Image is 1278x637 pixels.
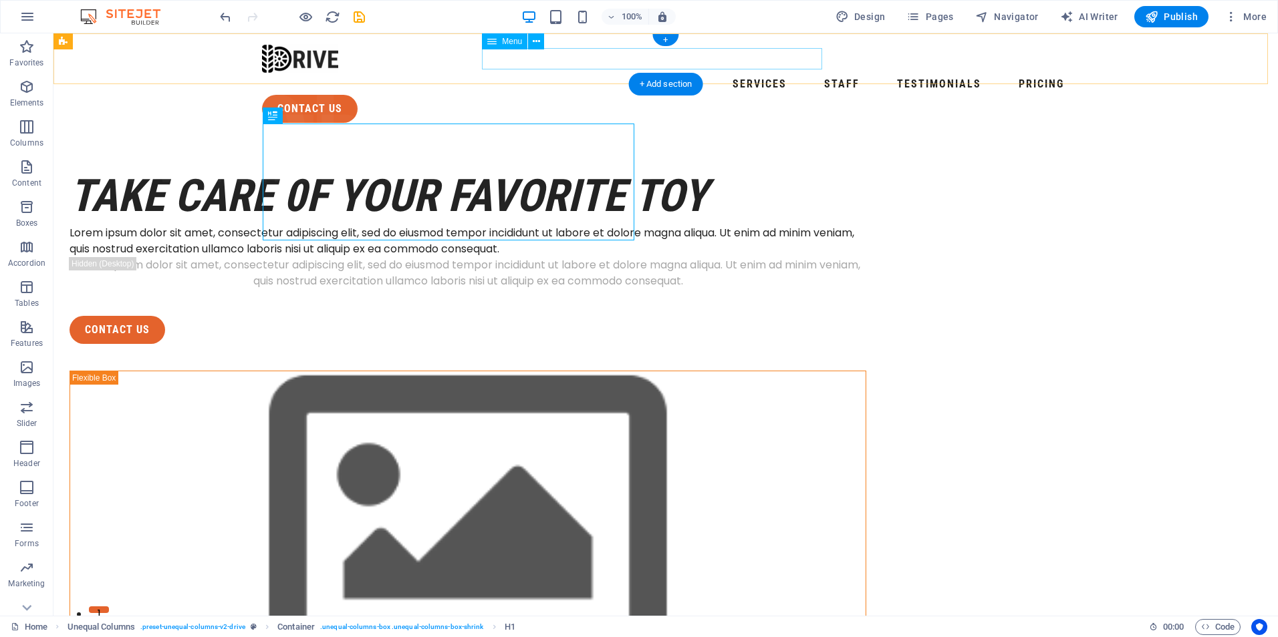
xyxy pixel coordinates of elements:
span: AI Writer [1060,10,1118,23]
p: Forms [15,538,39,549]
p: Columns [10,138,43,148]
p: Tables [15,298,39,308]
button: Design [830,6,891,27]
span: Click to select. Double-click to edit [68,619,135,635]
button: save [351,9,367,25]
span: . preset-unequal-columns-v2-drive [140,619,245,635]
p: Boxes [16,218,38,228]
button: Usercentrics [1251,619,1267,635]
p: Header [13,458,40,469]
span: Navigator [975,10,1039,23]
span: : [1172,622,1174,632]
span: Code [1201,619,1235,635]
button: Click here to leave preview mode and continue editing [297,9,313,25]
button: 1 [35,573,55,580]
p: Footer [15,498,39,509]
span: Menu [502,37,522,45]
p: Accordion [8,258,45,268]
button: 100% [602,9,649,25]
button: AI Writer [1055,6,1124,27]
button: Pages [901,6,958,27]
p: Content [12,178,41,188]
button: reload [324,9,340,25]
span: Publish [1145,10,1198,23]
div: + Add section [629,73,703,95]
button: undo [217,9,233,25]
i: Reload page [325,9,340,25]
p: Images [13,378,41,389]
nav: breadcrumb [68,619,515,635]
a: Click to cancel selection. Double-click to open Pages [11,619,47,635]
span: . unequal-columns-box .unequal-columns-box-shrink [320,619,483,635]
h6: Session time [1149,619,1184,635]
button: Navigator [970,6,1044,27]
button: More [1219,6,1272,27]
button: Publish [1134,6,1208,27]
div: + [652,34,678,46]
i: Save (Ctrl+S) [352,9,367,25]
img: Editor Logo [77,9,177,25]
span: Click to select. Double-click to edit [277,619,315,635]
p: Features [11,338,43,349]
span: Click to select. Double-click to edit [505,619,515,635]
p: Favorites [9,57,43,68]
h6: 100% [622,9,643,25]
i: Undo: Edit headline (Ctrl+Z) [218,9,233,25]
span: 00 00 [1163,619,1184,635]
i: On resize automatically adjust zoom level to fit chosen device. [656,11,668,23]
p: Elements [10,97,44,108]
i: This element is a customizable preset [251,623,257,630]
p: Slider [17,418,37,429]
span: More [1225,10,1267,23]
p: Marketing [8,578,45,589]
div: Design (Ctrl+Alt+Y) [830,6,891,27]
button: Code [1195,619,1241,635]
span: Pages [906,10,953,23]
span: Design [836,10,886,23]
